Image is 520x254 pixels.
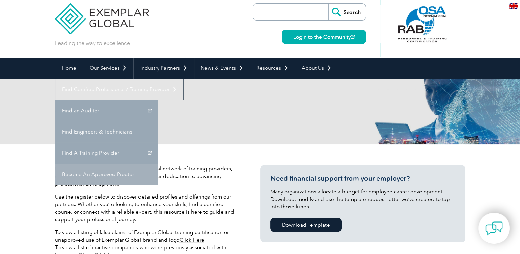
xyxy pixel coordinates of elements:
h3: Need financial support from your employer? [270,174,455,183]
a: News & Events [194,58,250,79]
a: Click Here [179,237,204,243]
a: Find an Auditor [55,100,158,121]
p: Leading the way to excellence [55,39,130,47]
a: Our Services [83,58,133,79]
p: Use the register below to discover detailed profiles and offerings from our partners. Whether you... [55,193,240,223]
img: en [509,3,518,9]
img: contact-chat.png [485,220,503,237]
p: Exemplar Global proudly works with a global network of training providers, consultants, and organ... [55,165,240,188]
input: Search [328,4,366,20]
a: Download Template [270,218,342,232]
img: open_square.png [351,35,355,39]
a: About Us [295,58,338,79]
a: Find Certified Professional / Training Provider [55,79,183,100]
a: Find A Training Provider [55,142,158,164]
a: Login to the Community [282,30,366,44]
h2: Client Register [55,106,342,117]
a: Find Engineers & Technicians [55,121,158,142]
a: Industry Partners [134,58,194,79]
a: Home [55,58,83,79]
a: Resources [250,58,295,79]
a: Become An Approved Proctor [55,164,158,185]
p: Many organizations allocate a budget for employee career development. Download, modify and use th... [270,188,455,211]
